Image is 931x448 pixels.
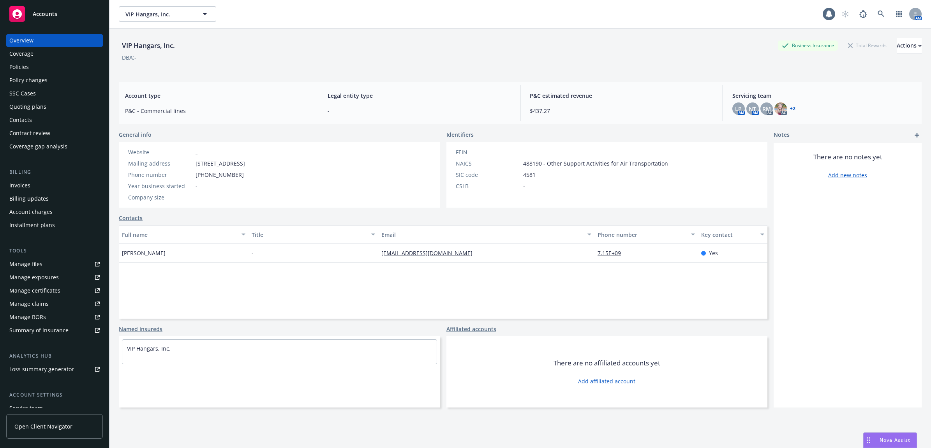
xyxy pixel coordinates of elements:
span: Account type [125,92,309,100]
span: NT [749,105,756,113]
button: Actions [897,38,922,53]
div: VIP Hangars, Inc. [119,41,178,51]
button: VIP Hangars, Inc. [119,6,216,22]
div: Phone number [598,231,686,239]
a: Contacts [6,114,103,126]
a: Accounts [6,3,103,25]
div: Email [381,231,583,239]
span: $437.27 [530,107,713,115]
a: Installment plans [6,219,103,231]
span: RM [762,105,771,113]
a: Named insureds [119,325,162,333]
div: Total Rewards [844,41,890,50]
button: Phone number [594,225,698,244]
span: There are no notes yet [813,152,882,162]
div: Summary of insurance [9,324,69,337]
span: Nova Assist [880,437,910,443]
span: Yes [709,249,718,257]
a: Manage exposures [6,271,103,284]
div: Drag to move [864,433,873,448]
a: VIP Hangars, Inc. [127,345,171,352]
span: Servicing team [732,92,916,100]
div: Policies [9,61,29,73]
div: Account settings [6,391,103,399]
div: Company size [128,193,192,201]
a: Search [873,6,889,22]
a: Affiliated accounts [446,325,496,333]
div: Business Insurance [778,41,838,50]
div: Service team [9,402,43,414]
a: SSC Cases [6,87,103,100]
div: Analytics hub [6,352,103,360]
a: Add new notes [828,171,867,179]
a: Manage BORs [6,311,103,323]
div: Installment plans [9,219,55,231]
a: Summary of insurance [6,324,103,337]
button: Email [378,225,594,244]
div: FEIN [456,148,520,156]
div: Phone number [128,171,192,179]
a: +2 [790,106,795,111]
div: Manage BORs [9,311,46,323]
a: Coverage [6,48,103,60]
div: Manage claims [9,298,49,310]
a: Loss summary generator [6,363,103,376]
span: 4581 [523,171,536,179]
a: Quoting plans [6,101,103,113]
a: - [196,148,197,156]
span: Accounts [33,11,57,17]
div: Quoting plans [9,101,46,113]
span: Identifiers [446,131,474,139]
div: Invoices [9,179,30,192]
a: Start snowing [838,6,853,22]
div: Contract review [9,127,50,139]
img: photo [774,102,787,115]
span: - [523,182,525,190]
a: Report a Bug [855,6,871,22]
button: Title [249,225,378,244]
a: Contacts [119,214,143,222]
span: - [523,148,525,156]
div: Policy changes [9,74,48,86]
span: [PERSON_NAME] [122,249,166,257]
a: Switch app [891,6,907,22]
span: Open Client Navigator [14,422,72,430]
div: Coverage gap analysis [9,140,67,153]
a: Add affiliated account [578,377,635,385]
span: Notes [774,131,790,140]
div: Billing updates [9,192,49,205]
div: NAICS [456,159,520,168]
span: - [196,182,197,190]
a: Manage certificates [6,284,103,297]
span: 488190 - Other Support Activities for Air Transportation [523,159,668,168]
a: 7.15E+09 [598,249,627,257]
div: Manage certificates [9,284,60,297]
div: Account charges [9,206,53,218]
div: CSLB [456,182,520,190]
span: - [328,107,511,115]
a: Account charges [6,206,103,218]
a: Service team [6,402,103,414]
button: Full name [119,225,249,244]
a: Manage files [6,258,103,270]
a: add [912,131,922,140]
a: Contract review [6,127,103,139]
div: SSC Cases [9,87,36,100]
a: Policies [6,61,103,73]
a: [EMAIL_ADDRESS][DOMAIN_NAME] [381,249,479,257]
span: VIP Hangars, Inc. [125,10,193,18]
span: P&C estimated revenue [530,92,713,100]
a: Billing updates [6,192,103,205]
div: Manage exposures [9,271,59,284]
div: Billing [6,168,103,176]
div: SIC code [456,171,520,179]
a: Policy changes [6,74,103,86]
div: Website [128,148,192,156]
a: Invoices [6,179,103,192]
div: Mailing address [128,159,192,168]
a: Overview [6,34,103,47]
span: General info [119,131,152,139]
span: Legal entity type [328,92,511,100]
a: Coverage gap analysis [6,140,103,153]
